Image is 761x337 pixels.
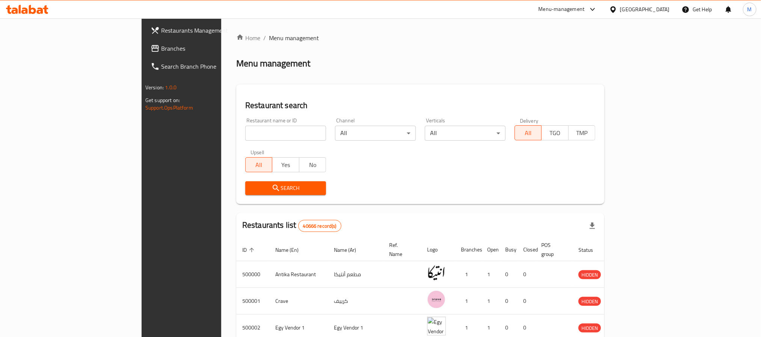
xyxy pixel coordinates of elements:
[302,159,323,170] span: No
[578,297,601,306] span: HIDDEN
[578,324,601,332] span: HIDDEN
[572,128,592,138] span: TMP
[245,100,595,111] h2: Restaurant search
[499,288,517,314] td: 0
[145,83,164,92] span: Version:
[161,62,263,71] span: Search Branch Phone
[269,33,319,42] span: Menu management
[251,150,264,155] label: Upsell
[161,44,263,53] span: Branches
[545,128,565,138] span: TGO
[242,220,341,232] h2: Restaurants list
[272,157,299,172] button: Yes
[455,238,481,261] th: Branches
[427,263,446,282] img: Antika Restaurant
[578,245,603,254] span: Status
[328,261,383,288] td: مطعم أنتيكا
[568,125,595,140] button: TMP
[481,238,499,261] th: Open
[161,26,263,35] span: Restaurants Management
[481,261,499,288] td: 1
[539,5,585,14] div: Menu-management
[236,57,310,69] h2: Menu management
[245,126,326,141] input: Search for restaurant name or ID..
[165,83,177,92] span: 1.0.0
[425,126,506,141] div: All
[518,128,539,138] span: All
[245,157,272,172] button: All
[145,39,269,57] a: Branches
[620,5,670,14] div: [GEOGRAPHIC_DATA]
[335,126,416,141] div: All
[299,223,341,230] span: 40666 record(s)
[541,125,568,140] button: TGO
[251,184,320,193] span: Search
[427,290,446,309] img: Crave
[578,271,601,279] span: HIDDEN
[517,238,535,261] th: Closed
[298,220,341,232] div: Total records count
[520,118,539,123] label: Delivery
[747,5,752,14] span: M
[541,241,563,259] span: POS group
[334,245,366,254] span: Name (Ar)
[245,181,326,195] button: Search
[515,125,542,140] button: All
[275,245,308,254] span: Name (En)
[269,261,328,288] td: Antika Restaurant
[455,288,481,314] td: 1
[499,238,517,261] th: Busy
[242,245,257,254] span: ID
[145,21,269,39] a: Restaurants Management
[145,103,193,113] a: Support.OpsPlatform
[578,297,601,306] div: HIDDEN
[269,288,328,314] td: Crave
[517,288,535,314] td: 0
[145,57,269,75] a: Search Branch Phone
[481,288,499,314] td: 1
[583,217,601,235] div: Export file
[299,157,326,172] button: No
[389,241,412,259] span: Ref. Name
[517,261,535,288] td: 0
[236,33,604,42] nav: breadcrumb
[455,261,481,288] td: 1
[499,261,517,288] td: 0
[328,288,383,314] td: كرييف
[275,159,296,170] span: Yes
[421,238,455,261] th: Logo
[145,95,180,105] span: Get support on:
[249,159,269,170] span: All
[427,317,446,335] img: Egy Vendor 1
